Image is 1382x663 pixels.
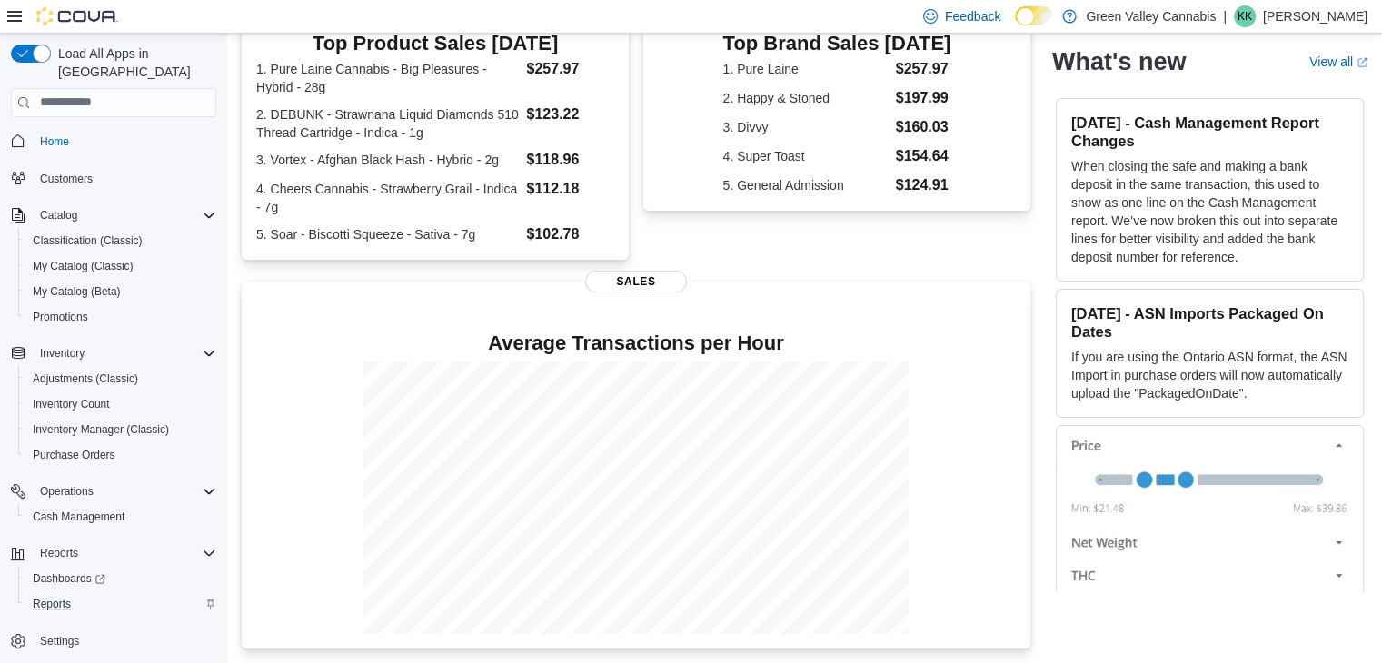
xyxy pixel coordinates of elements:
h3: [DATE] - Cash Management Report Changes [1071,114,1348,150]
a: Reports [25,593,78,615]
span: Reports [40,546,78,560]
span: Catalog [40,208,77,223]
a: Cash Management [25,506,132,528]
span: Operations [40,484,94,499]
span: My Catalog (Classic) [33,259,134,273]
button: Home [4,128,224,154]
dd: $112.18 [526,178,613,200]
span: Adjustments (Classic) [33,371,138,386]
span: Operations [33,480,216,502]
button: Reports [4,540,224,566]
button: My Catalog (Beta) [18,279,224,304]
a: My Catalog (Beta) [25,281,128,302]
button: My Catalog (Classic) [18,253,224,279]
span: Dashboards [25,568,216,589]
h3: Top Brand Sales [DATE] [723,33,951,54]
a: Dashboards [18,566,224,591]
dt: 1. Pure Laine [723,60,889,78]
span: Feedback [945,7,1000,25]
h3: [DATE] - ASN Imports Packaged On Dates [1071,304,1348,341]
p: [PERSON_NAME] [1263,5,1367,27]
span: KK [1238,5,1252,27]
span: Inventory [33,342,216,364]
span: Catalog [33,204,216,226]
dd: $197.99 [896,87,951,109]
a: Classification (Classic) [25,230,150,252]
span: Customers [40,172,93,186]
dt: 5. General Admission [723,176,889,194]
span: Sales [585,271,687,292]
a: Inventory Manager (Classic) [25,419,176,440]
dt: 2. DEBUNK - Strawnana Liquid Diamonds 510 Thread Cartridge - Indica - 1g [256,105,519,142]
span: Customers [33,167,216,190]
dt: 4. Super Toast [723,147,889,165]
dt: 3. Divvy [723,118,889,136]
span: Classification (Classic) [25,230,216,252]
span: Inventory Manager (Classic) [25,419,216,440]
span: Inventory Count [33,397,110,411]
span: Load All Apps in [GEOGRAPHIC_DATA] [51,45,216,81]
span: Cash Management [25,506,216,528]
p: | [1223,5,1227,27]
p: When closing the safe and making a bank deposit in the same transaction, this used to show as one... [1071,157,1348,266]
a: Inventory Count [25,393,117,415]
h4: Average Transactions per Hour [256,332,1016,354]
span: My Catalog (Classic) [25,255,216,277]
button: Settings [4,628,224,654]
span: Promotions [25,306,216,328]
a: Purchase Orders [25,444,123,466]
button: Operations [4,479,224,504]
a: My Catalog (Classic) [25,255,141,277]
button: Customers [4,165,224,192]
button: Inventory Count [18,391,224,417]
span: Settings [40,634,79,648]
a: View allExternal link [1309,54,1367,69]
span: Reports [25,593,216,615]
span: Promotions [33,310,88,324]
span: Inventory Count [25,393,216,415]
p: If you are using the Ontario ASN format, the ASN Import in purchase orders will now automatically... [1071,348,1348,402]
button: Purchase Orders [18,442,224,468]
button: Inventory [4,341,224,366]
dd: $154.64 [896,145,951,167]
button: Promotions [18,304,224,330]
h3: Top Product Sales [DATE] [256,33,614,54]
dd: $257.97 [526,58,613,80]
button: Adjustments (Classic) [18,366,224,391]
svg: External link [1357,57,1367,68]
a: Promotions [25,306,95,328]
span: Inventory [40,346,85,361]
button: Operations [33,480,101,502]
span: Home [33,130,216,153]
a: Settings [33,630,86,652]
span: Dashboards [33,571,105,586]
dd: $102.78 [526,223,613,245]
span: Dark Mode [1015,25,1016,26]
button: Cash Management [18,504,224,529]
dt: 2. Happy & Stoned [723,89,889,107]
dd: $123.22 [526,104,613,125]
button: Inventory Manager (Classic) [18,417,224,442]
input: Dark Mode [1015,6,1053,25]
button: Classification (Classic) [18,228,224,253]
a: Dashboards [25,568,113,589]
button: Catalog [33,204,85,226]
dd: $160.03 [896,116,951,138]
dt: 4. Cheers Cannabis - Strawberry Grail - Indica - 7g [256,180,519,216]
span: Classification (Classic) [33,233,143,248]
button: Catalog [4,203,224,228]
span: Settings [33,629,216,652]
dd: $124.91 [896,174,951,196]
span: Reports [33,597,71,611]
span: Adjustments (Classic) [25,368,216,390]
span: Cash Management [33,510,124,524]
span: My Catalog (Beta) [25,281,216,302]
dt: 1. Pure Laine Cannabis - Big Pleasures - Hybrid - 28g [256,60,519,96]
a: Adjustments (Classic) [25,368,145,390]
h2: What's new [1052,47,1186,76]
dd: $118.96 [526,149,613,171]
span: Reports [33,542,216,564]
div: Katie Kerr [1234,5,1256,27]
span: Home [40,134,69,149]
dd: $257.97 [896,58,951,80]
